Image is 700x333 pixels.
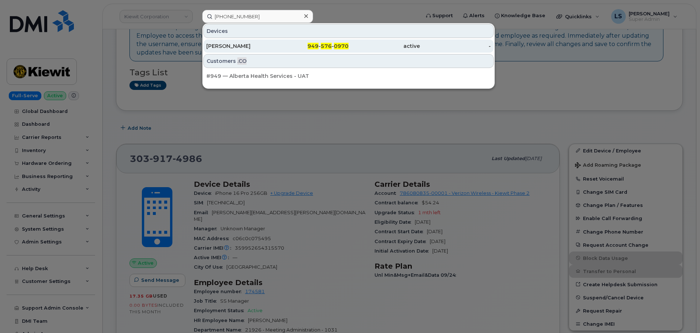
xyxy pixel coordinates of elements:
a: [PERSON_NAME]949-576-0970active- [203,39,494,53]
div: - - [278,42,349,50]
div: Devices [203,24,494,38]
span: 0970 [334,43,349,49]
span: 576 [321,43,332,49]
input: Find something... [202,10,313,23]
span: 949 [308,43,319,49]
iframe: Messenger Launcher [668,301,695,328]
div: [PERSON_NAME] [206,42,278,50]
span: .CO [237,57,246,65]
div: #949 — Alberta Health Services - UAT [206,72,491,80]
div: active [349,42,420,50]
div: - [420,42,491,50]
a: #949 — Alberta Health Services - UAT [203,69,494,83]
div: Customers [203,54,494,68]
